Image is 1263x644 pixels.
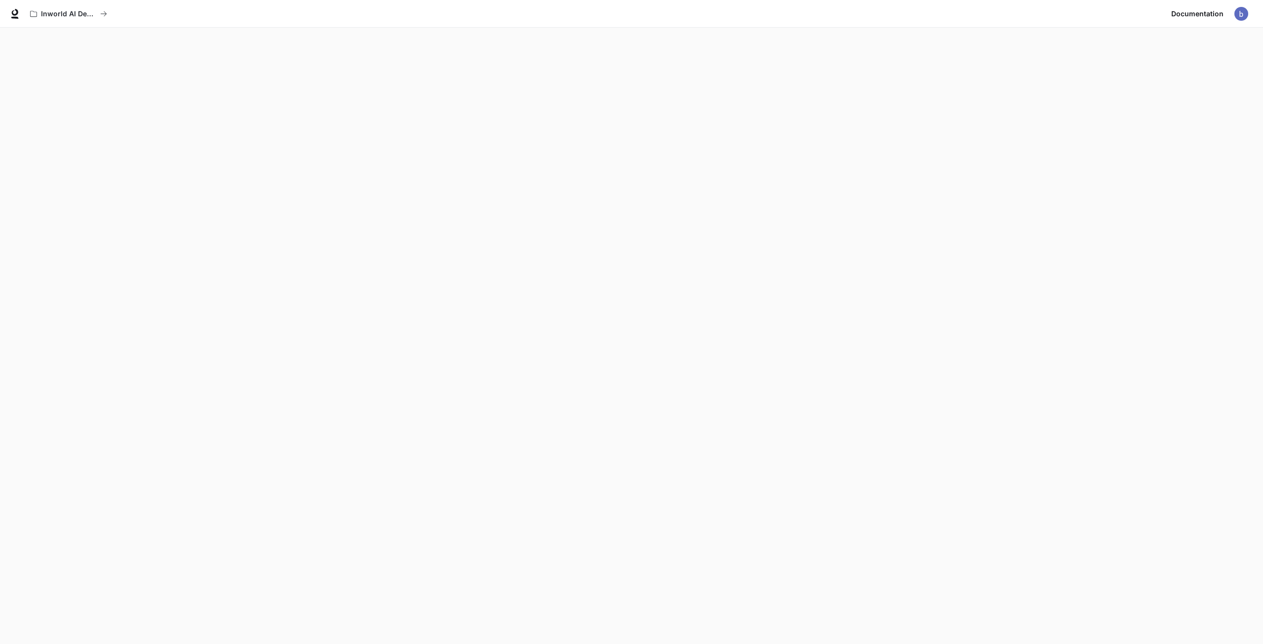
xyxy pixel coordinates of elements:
p: Inworld AI Demos [41,10,96,18]
button: User avatar [1231,4,1251,24]
span: Documentation [1171,8,1224,20]
button: All workspaces [26,4,111,24]
img: User avatar [1234,7,1248,21]
a: Documentation [1167,4,1227,24]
